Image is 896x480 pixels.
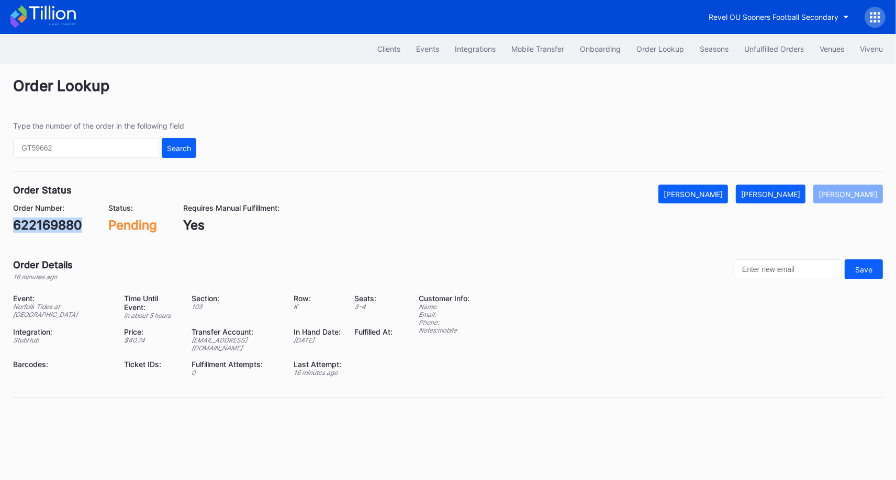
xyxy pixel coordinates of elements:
input: Enter new email [734,259,842,279]
div: Search [167,144,191,153]
div: Order Status [13,185,72,196]
button: [PERSON_NAME] [813,185,883,203]
div: Fulfillment Attempts: [192,360,281,369]
div: Phone: [419,318,469,326]
div: Order Number: [13,203,82,212]
button: Revel OU Sooners Football Secondary [701,7,857,27]
button: Save [845,259,883,279]
button: Order Lookup [629,39,692,59]
div: Last Attempt: [294,360,341,369]
div: In Hand Date: [294,327,341,336]
div: Status: [108,203,157,212]
div: Section: [192,294,281,303]
div: 0 [192,369,281,376]
button: Search [162,138,196,158]
div: [PERSON_NAME] [741,190,800,199]
input: GT59662 [13,138,159,158]
div: Revel OU Sooners Football Secondary [709,13,838,21]
div: 103 [192,303,281,311]
div: Seats: [354,294,393,303]
div: 3 - 4 [354,303,393,311]
div: Name: [419,303,469,311]
div: 622169880 [13,218,82,233]
div: Customer Info: [419,294,469,303]
div: Integrations [455,44,496,53]
div: Unfulfilled Orders [744,44,804,53]
button: Integrations [447,39,503,59]
div: Order Details [13,259,73,270]
div: Mobile Transfer [511,44,564,53]
button: Mobile Transfer [503,39,572,59]
div: Order Lookup [636,44,684,53]
div: StubHub [13,336,111,344]
div: Norfolk Tides at [GEOGRAPHIC_DATA] [13,303,111,318]
div: 16 minutes ago [294,369,341,376]
div: [PERSON_NAME] [664,190,723,199]
div: Email: [419,311,469,318]
div: Notes: mobile [419,326,469,334]
button: Unfulfilled Orders [736,39,812,59]
div: Ticket IDs: [124,360,179,369]
button: [PERSON_NAME] [658,185,728,203]
div: Time Until Event: [124,294,179,312]
div: $ 40.74 [124,336,179,344]
div: Event: [13,294,111,303]
div: K [294,303,341,311]
div: [EMAIL_ADDRESS][DOMAIN_NAME] [192,336,281,352]
button: [PERSON_NAME] [736,185,805,203]
div: Vivenu [860,44,883,53]
div: Type the number of the order in the following field [13,121,196,130]
div: Events [416,44,439,53]
div: [DATE] [294,336,341,344]
div: Venues [820,44,844,53]
div: Fulfilled At: [354,327,393,336]
div: Yes [183,218,279,233]
div: Pending [108,218,157,233]
button: Venues [812,39,852,59]
button: Onboarding [572,39,629,59]
div: Clients [377,44,400,53]
div: Transfer Account: [192,327,281,336]
div: Order Lookup [13,77,883,108]
div: Integration: [13,327,111,336]
div: Requires Manual Fulfillment: [183,203,279,212]
div: in about 5 hours [124,312,179,319]
div: Row: [294,294,341,303]
div: [PERSON_NAME] [819,190,878,199]
div: Onboarding [580,44,621,53]
button: Events [408,39,447,59]
button: Seasons [692,39,736,59]
div: Barcodes: [13,360,111,369]
div: Price: [124,327,179,336]
div: Save [855,265,872,274]
button: Clients [369,39,408,59]
button: Vivenu [852,39,891,59]
div: Seasons [700,44,729,53]
div: 16 minutes ago [13,273,73,281]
